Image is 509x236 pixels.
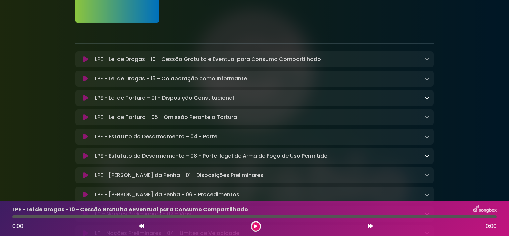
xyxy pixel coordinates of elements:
[95,55,321,63] p: LPE - Lei de Drogas - 10 - Cessão Gratuita e Eventual para Consumo Compartilhado
[95,94,234,102] p: LPE - Lei de Tortura - 01 - Disposição Constitucional
[95,113,237,121] p: LPE - Lei de Tortura - 05 - Omissão Perante a Tortura
[12,222,23,230] span: 0:00
[95,152,328,160] p: LPE - Estatuto do Desarmamento - 08 - Porte Ilegal de Arma de Fogo de Uso Permitido
[473,205,497,214] img: songbox-logo-white.png
[12,206,248,214] p: LPE - Lei de Drogas - 10 - Cessão Gratuita e Eventual para Consumo Compartilhado
[95,133,217,141] p: LPE - Estatuto do Desarmamento - 04 - Porte
[95,171,263,179] p: LPE - [PERSON_NAME] da Penha - 01 - Disposições Preliminares
[95,75,247,83] p: LPE - Lei de Drogas - 15 - Colaboração como Informante
[486,222,497,230] span: 0:00
[95,191,239,199] p: LPE - [PERSON_NAME] da Penha - 06 - Procedimentos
